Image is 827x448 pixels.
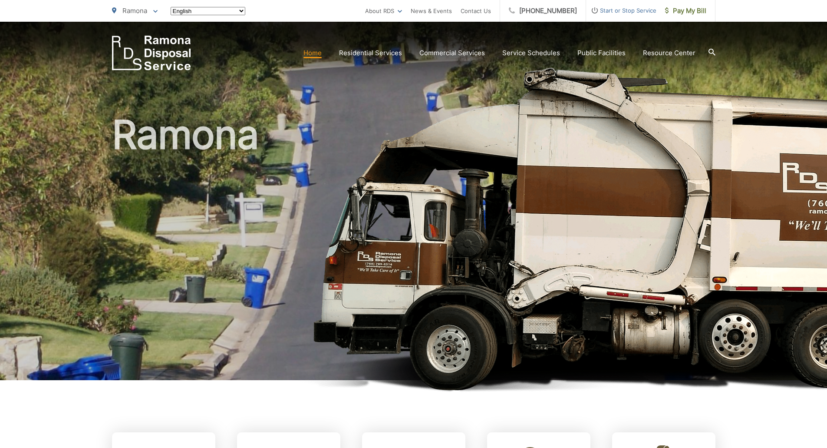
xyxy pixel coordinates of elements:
[419,48,485,58] a: Commercial Services
[502,48,560,58] a: Service Schedules
[411,6,452,16] a: News & Events
[577,48,626,58] a: Public Facilities
[122,7,147,15] span: Ramona
[643,48,695,58] a: Resource Center
[665,6,706,16] span: Pay My Bill
[339,48,402,58] a: Residential Services
[365,6,402,16] a: About RDS
[112,36,191,70] a: EDCD logo. Return to the homepage.
[112,113,715,388] h1: Ramona
[171,7,245,15] select: Select a language
[461,6,491,16] a: Contact Us
[303,48,322,58] a: Home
